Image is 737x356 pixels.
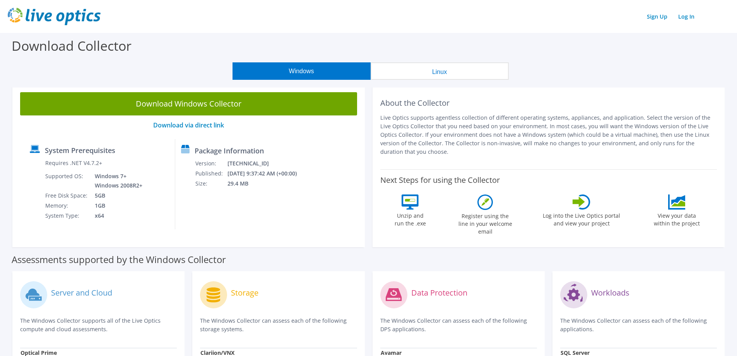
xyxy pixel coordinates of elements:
[195,158,227,169] td: Version:
[674,11,698,22] a: Log In
[89,171,144,191] td: Windows 7+ Windows 2008R2+
[153,121,224,129] a: Download via direct link
[89,191,144,201] td: 5GB
[195,147,264,155] label: Package Information
[392,210,428,227] label: Unzip and run the .exe
[20,316,177,334] p: The Windows Collector supports all of the Live Optics compute and cloud assessments.
[227,169,307,179] td: [DATE] 9:37:42 AM (+00:00)
[649,210,705,227] label: View your data within the project
[560,316,717,334] p: The Windows Collector can assess each of the following applications.
[380,98,717,108] h2: About the Collector
[89,201,144,211] td: 1GB
[200,316,357,334] p: The Windows Collector can assess each of the following storage systems.
[411,289,467,297] label: Data Protection
[8,8,101,25] img: live_optics_svg.svg
[45,211,89,221] td: System Type:
[380,175,500,185] label: Next Steps for using the Collector
[380,316,537,334] p: The Windows Collector can assess each of the following DPS applications.
[380,114,717,156] p: Live Optics supports agentless collection of different operating systems, appliances, and applica...
[45,159,102,167] label: Requires .NET V4.7.2+
[195,169,227,179] td: Published:
[45,191,89,201] td: Free Disk Space:
[227,179,307,189] td: 29.4 MB
[89,211,144,221] td: x64
[12,256,226,263] label: Assessments supported by the Windows Collector
[45,201,89,211] td: Memory:
[45,146,115,154] label: System Prerequisites
[542,210,621,227] label: Log into the Live Optics portal and view your project
[456,210,514,236] label: Register using the line in your welcome email
[227,158,307,169] td: [TECHNICAL_ID]
[51,289,112,297] label: Server and Cloud
[233,62,371,80] button: Windows
[45,171,89,191] td: Supported OS:
[231,289,258,297] label: Storage
[20,92,357,115] a: Download Windows Collector
[371,62,509,80] button: Linux
[12,37,132,55] label: Download Collector
[591,289,629,297] label: Workloads
[643,11,671,22] a: Sign Up
[195,179,227,189] td: Size:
